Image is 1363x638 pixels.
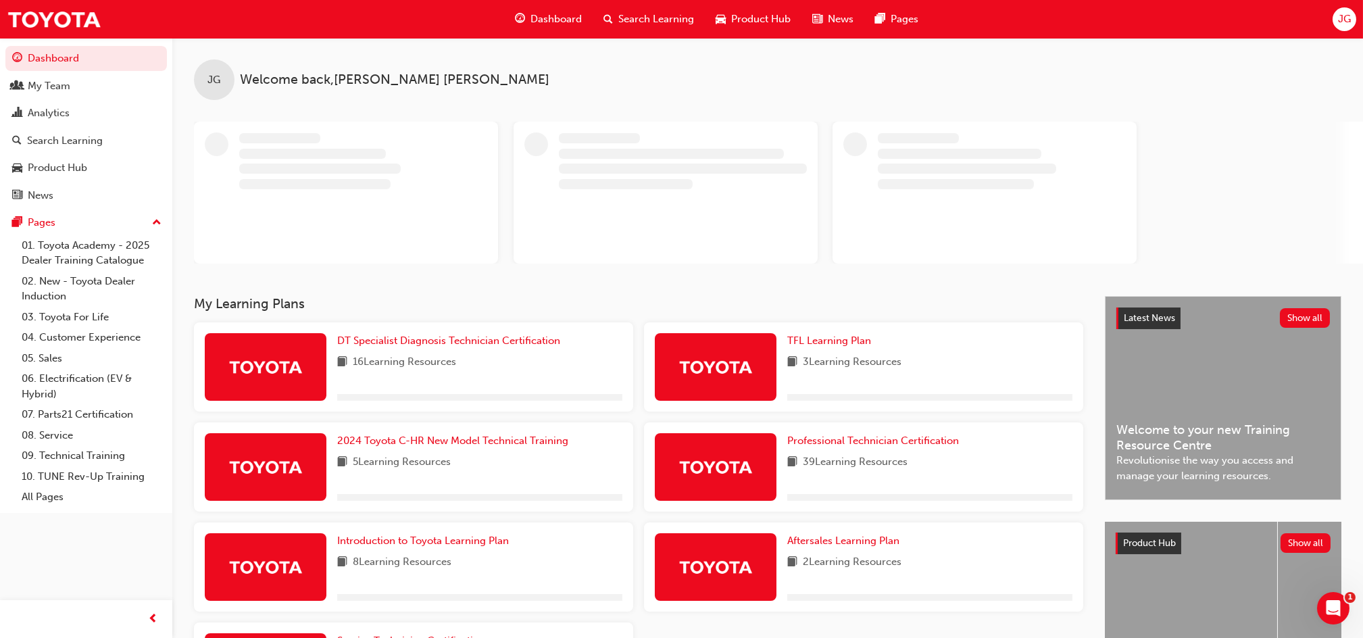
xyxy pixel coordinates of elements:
button: Pages [5,210,167,235]
button: Show all [1280,308,1331,328]
button: Show all [1281,533,1331,553]
iframe: Intercom live chat [1317,592,1349,624]
span: Aftersales Learning Plan [787,535,899,547]
span: Latest News [1124,312,1175,324]
a: 10. TUNE Rev-Up Training [16,466,167,487]
span: TFL Learning Plan [787,335,871,347]
img: Trak [678,555,753,579]
a: Latest NewsShow allWelcome to your new Training Resource CentreRevolutionise the way you access a... [1105,296,1341,500]
span: book-icon [337,354,347,371]
img: Trak [678,455,753,478]
span: Product Hub [731,11,791,27]
a: 07. Parts21 Certification [16,404,167,425]
span: up-icon [152,214,162,232]
h3: My Learning Plans [194,296,1083,312]
span: Pages [891,11,918,27]
a: 05. Sales [16,348,167,369]
span: JG [208,72,221,88]
a: Analytics [5,101,167,126]
div: Analytics [28,105,70,121]
span: chart-icon [12,107,22,120]
span: Welcome to your new Training Resource Centre [1116,422,1330,453]
a: Search Learning [5,128,167,153]
span: search-icon [12,135,22,147]
span: Revolutionise the way you access and manage your learning resources. [1116,453,1330,483]
div: News [28,188,53,203]
a: Dashboard [5,46,167,71]
span: 8 Learning Resources [353,554,451,571]
a: 06. Electrification (EV & Hybrid) [16,368,167,404]
span: DT Specialist Diagnosis Technician Certification [337,335,560,347]
a: search-iconSearch Learning [593,5,705,33]
span: Introduction to Toyota Learning Plan [337,535,509,547]
span: 1 [1345,592,1356,603]
a: 2024 Toyota C-HR New Model Technical Training [337,433,574,449]
a: 09. Technical Training [16,445,167,466]
a: 04. Customer Experience [16,327,167,348]
button: JG [1333,7,1356,31]
span: Search Learning [618,11,694,27]
span: book-icon [337,454,347,471]
span: 2024 Toyota C-HR New Model Technical Training [337,435,568,447]
a: Aftersales Learning Plan [787,533,905,549]
div: Product Hub [28,160,87,176]
a: guage-iconDashboard [504,5,593,33]
a: Product Hub [5,155,167,180]
a: Introduction to Toyota Learning Plan [337,533,514,549]
a: Professional Technician Certification [787,433,964,449]
img: Trak [228,355,303,378]
button: DashboardMy TeamAnalyticsSearch LearningProduct HubNews [5,43,167,210]
span: search-icon [603,11,613,28]
div: Search Learning [27,133,103,149]
img: Trak [678,355,753,378]
span: Product Hub [1123,537,1176,549]
span: News [828,11,853,27]
span: guage-icon [515,11,525,28]
a: Product HubShow all [1116,533,1331,554]
span: JG [1338,11,1351,27]
span: book-icon [787,554,797,571]
a: Latest NewsShow all [1116,308,1330,329]
img: Trak [228,455,303,478]
span: 2 Learning Resources [803,554,901,571]
a: All Pages [16,487,167,508]
span: news-icon [812,11,822,28]
span: 5 Learning Resources [353,454,451,471]
a: 01. Toyota Academy - 2025 Dealer Training Catalogue [16,235,167,271]
span: book-icon [787,454,797,471]
span: 16 Learning Resources [353,354,456,371]
div: My Team [28,78,70,94]
span: guage-icon [12,53,22,65]
a: My Team [5,74,167,99]
span: 3 Learning Resources [803,354,901,371]
span: book-icon [787,354,797,371]
span: Professional Technician Certification [787,435,959,447]
span: 39 Learning Resources [803,454,908,471]
div: Pages [28,215,55,230]
a: 08. Service [16,425,167,446]
span: news-icon [12,190,22,202]
a: pages-iconPages [864,5,929,33]
a: news-iconNews [801,5,864,33]
span: car-icon [12,162,22,174]
a: car-iconProduct Hub [705,5,801,33]
span: people-icon [12,80,22,93]
span: pages-icon [875,11,885,28]
a: News [5,183,167,208]
img: Trak [7,4,101,34]
span: book-icon [337,554,347,571]
a: 03. Toyota For Life [16,307,167,328]
span: car-icon [716,11,726,28]
span: Welcome back , [PERSON_NAME] [PERSON_NAME] [240,72,549,88]
span: pages-icon [12,217,22,229]
a: DT Specialist Diagnosis Technician Certification [337,333,566,349]
span: Dashboard [530,11,582,27]
span: prev-icon [149,611,159,628]
a: 02. New - Toyota Dealer Induction [16,271,167,307]
a: TFL Learning Plan [787,333,876,349]
img: Trak [228,555,303,579]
